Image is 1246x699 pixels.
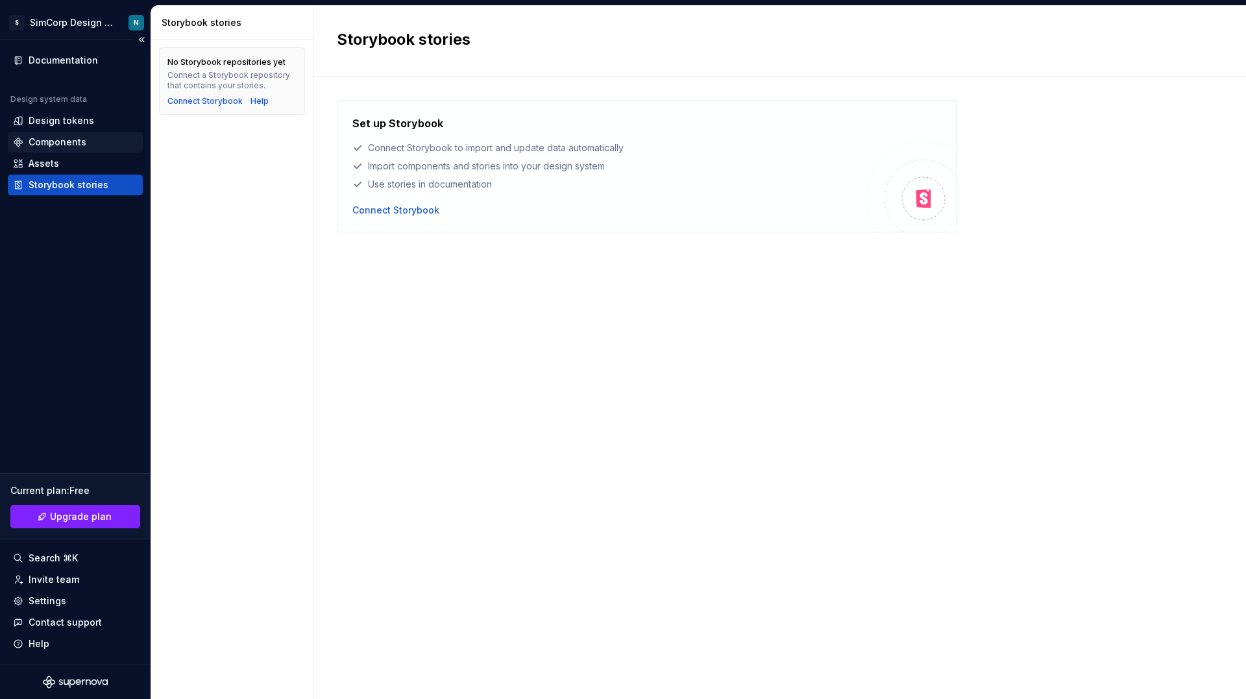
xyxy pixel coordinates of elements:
button: Search ⌘K [8,548,143,569]
a: Settings [8,591,143,611]
button: Contact support [8,612,143,633]
div: Search ⌘K [29,552,78,565]
button: Connect Storybook [352,204,439,217]
div: Invite team [29,573,79,586]
div: Design tokens [29,114,94,127]
h4: Set up Storybook [352,116,443,131]
button: Help [8,633,143,654]
h2: Storybook stories [337,29,1207,50]
div: No Storybook repositories yet [167,57,286,67]
a: Assets [8,153,143,174]
div: Storybook stories [162,16,308,29]
div: SimCorp Design System [30,16,113,29]
a: Components [8,132,143,153]
div: S [9,15,25,31]
div: Connect a Storybook repository that contains your stories. [167,70,297,91]
button: Collapse sidebar [132,31,151,49]
a: Design tokens [8,110,143,131]
a: Storybook stories [8,175,143,195]
div: Storybook stories [29,178,108,191]
div: N [134,18,139,28]
button: SSimCorp Design SystemN [3,8,148,36]
a: Documentation [8,50,143,71]
div: Design system data [10,94,87,104]
button: Upgrade plan [10,505,140,528]
div: Import components and stories into your design system [352,160,866,173]
a: Help [250,96,269,106]
div: Components [29,136,86,149]
div: Use stories in documentation [352,178,866,191]
svg: Supernova Logo [43,676,108,689]
span: Upgrade plan [50,510,112,523]
div: Assets [29,157,59,170]
a: Invite team [8,569,143,590]
div: Documentation [29,54,98,67]
div: Current plan : Free [10,484,140,497]
div: Connect Storybook to import and update data automatically [352,141,866,154]
button: Connect Storybook [167,96,243,106]
div: Settings [29,595,66,607]
div: Contact support [29,616,102,629]
div: Help [29,637,49,650]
